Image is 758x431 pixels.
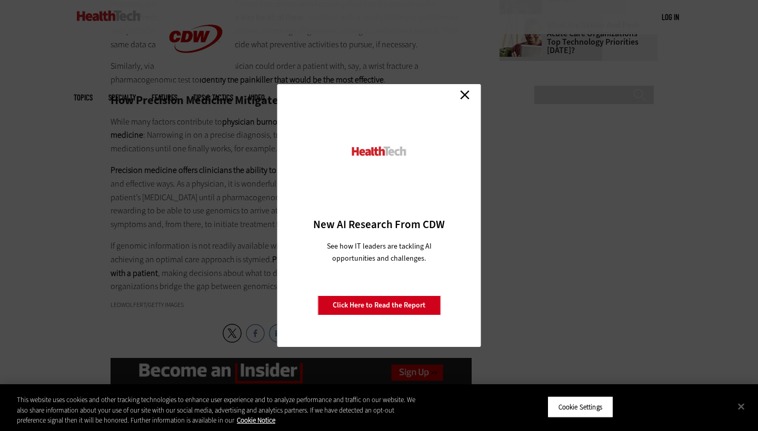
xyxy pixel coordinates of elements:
a: Click Here to Read the Report [317,295,441,315]
a: More information about your privacy [237,416,275,425]
a: Close [457,87,473,102]
p: See how IT leaders are tackling AI opportunities and challenges. [314,240,444,264]
img: HealthTech_0.png [351,146,408,157]
button: Close [730,395,753,418]
div: This website uses cookies and other tracking technologies to enhance user experience and to analy... [17,395,417,426]
h3: New AI Research From CDW [296,217,463,232]
button: Cookie Settings [547,396,613,418]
